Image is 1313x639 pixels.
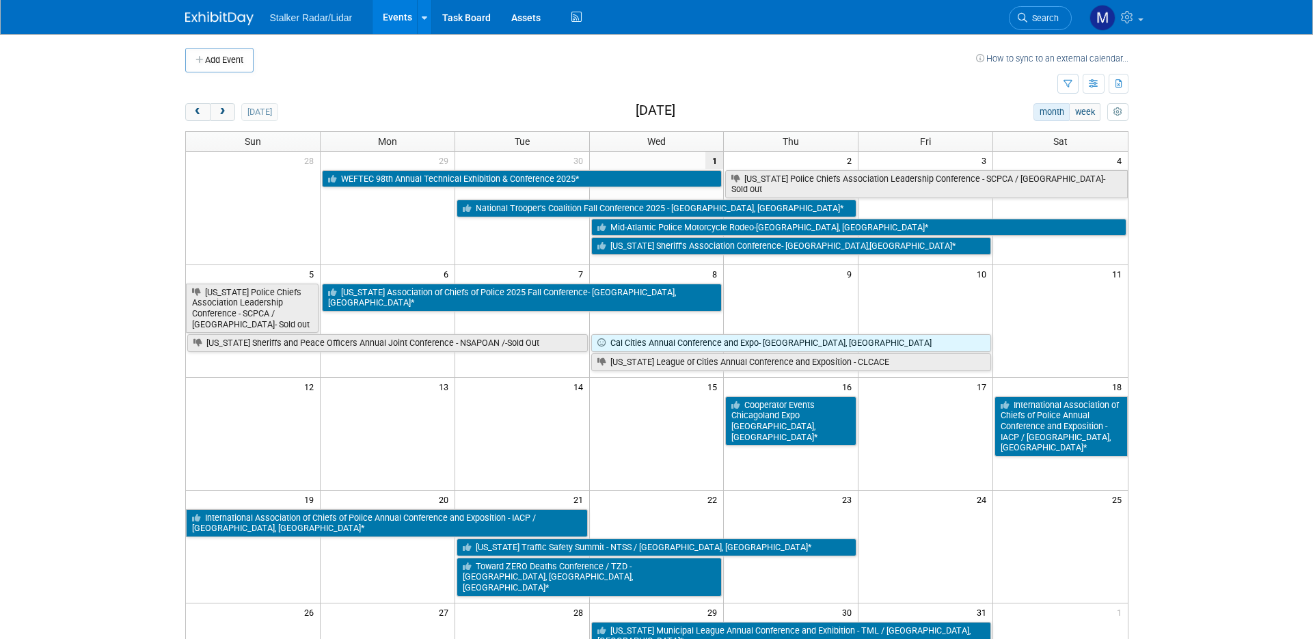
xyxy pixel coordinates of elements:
[975,265,992,282] span: 10
[1069,103,1100,121] button: week
[457,558,722,597] a: Toward ZERO Deaths Conference / TZD - [GEOGRAPHIC_DATA], [GEOGRAPHIC_DATA], [GEOGRAPHIC_DATA]*
[841,491,858,508] span: 23
[437,491,455,508] span: 20
[706,378,723,395] span: 15
[210,103,235,121] button: next
[186,284,319,334] a: [US_STATE] Police Chiefs Association Leadership Conference - SCPCA / [GEOGRAPHIC_DATA]- Sold out
[437,603,455,621] span: 27
[706,491,723,508] span: 22
[308,265,320,282] span: 5
[1009,6,1072,30] a: Search
[920,136,931,147] span: Fri
[187,334,588,352] a: [US_STATE] Sheriffs and Peace Officers Annual Joint Conference - NSAPOAN /-Sold Out
[437,152,455,169] span: 29
[322,170,722,188] a: WEFTEC 98th Annual Technical Exhibition & Conference 2025*
[975,491,992,508] span: 24
[1111,378,1128,395] span: 18
[980,152,992,169] span: 3
[725,170,1127,198] a: [US_STATE] Police Chiefs Association Leadership Conference - SCPCA / [GEOGRAPHIC_DATA]- Sold out
[378,136,397,147] span: Mon
[647,136,666,147] span: Wed
[1115,603,1128,621] span: 1
[994,396,1127,457] a: International Association of Chiefs of Police Annual Conference and Exposition - IACP / [GEOGRAPH...
[1115,152,1128,169] span: 4
[1033,103,1070,121] button: month
[706,603,723,621] span: 29
[303,378,320,395] span: 12
[976,53,1128,64] a: How to sync to an external calendar...
[185,12,254,25] img: ExhibitDay
[241,103,278,121] button: [DATE]
[1113,108,1122,117] i: Personalize Calendar
[1111,491,1128,508] span: 25
[457,539,857,556] a: [US_STATE] Traffic Safety Summit - NTSS / [GEOGRAPHIC_DATA], [GEOGRAPHIC_DATA]*
[303,152,320,169] span: 28
[845,152,858,169] span: 2
[442,265,455,282] span: 6
[1107,103,1128,121] button: myCustomButton
[322,284,722,312] a: [US_STATE] Association of Chiefs of Police 2025 Fall Conference- [GEOGRAPHIC_DATA], [GEOGRAPHIC_D...
[1089,5,1115,31] img: Mark LaChapelle
[186,509,588,537] a: International Association of Chiefs of Police Annual Conference and Exposition - IACP / [GEOGRAPH...
[845,265,858,282] span: 9
[577,265,589,282] span: 7
[515,136,530,147] span: Tue
[636,103,675,118] h2: [DATE]
[1027,13,1059,23] span: Search
[185,48,254,72] button: Add Event
[591,237,992,255] a: [US_STATE] Sheriff’s Association Conference- [GEOGRAPHIC_DATA],[GEOGRAPHIC_DATA]*
[591,219,1126,236] a: Mid-Atlantic Police Motorcycle Rodeo-[GEOGRAPHIC_DATA], [GEOGRAPHIC_DATA]*
[572,491,589,508] span: 21
[975,378,992,395] span: 17
[725,396,856,446] a: Cooperator Events Chicagoland Expo [GEOGRAPHIC_DATA],[GEOGRAPHIC_DATA]*
[783,136,799,147] span: Thu
[437,378,455,395] span: 13
[1053,136,1068,147] span: Sat
[457,200,857,217] a: National Trooper’s Coalition Fall Conference 2025 - [GEOGRAPHIC_DATA], [GEOGRAPHIC_DATA]*
[270,12,353,23] span: Stalker Radar/Lidar
[185,103,211,121] button: prev
[591,334,992,352] a: Cal Cities Annual Conference and Expo- [GEOGRAPHIC_DATA], [GEOGRAPHIC_DATA]
[245,136,261,147] span: Sun
[591,353,992,371] a: [US_STATE] League of Cities Annual Conference and Exposition - CLCACE
[572,378,589,395] span: 14
[1111,265,1128,282] span: 11
[572,152,589,169] span: 30
[841,603,858,621] span: 30
[572,603,589,621] span: 28
[303,603,320,621] span: 26
[711,265,723,282] span: 8
[841,378,858,395] span: 16
[975,603,992,621] span: 31
[303,491,320,508] span: 19
[705,152,723,169] span: 1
